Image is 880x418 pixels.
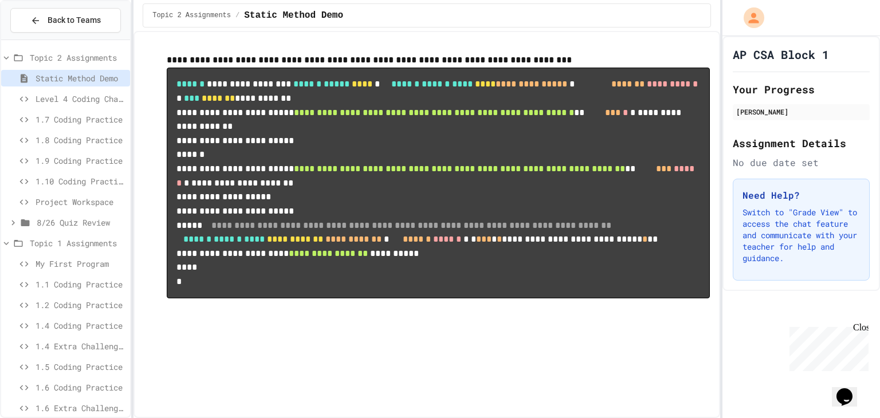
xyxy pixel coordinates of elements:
span: 1.4 Coding Practice [36,320,125,332]
h3: Need Help? [742,188,860,202]
span: Level 4 Coding Challenge [36,93,125,105]
span: My First Program [36,258,125,270]
button: Back to Teams [10,8,121,33]
h2: Your Progress [733,81,870,97]
span: 8/26 Quiz Review [37,216,125,228]
span: 1.5 Coding Practice [36,361,125,373]
span: / [235,11,239,20]
div: Chat with us now!Close [5,5,79,73]
span: Back to Teams [48,14,101,26]
div: My Account [732,5,767,31]
div: No due date set [733,156,870,169]
span: 1.9 Coding Practice [36,155,125,167]
span: 1.7 Coding Practice [36,113,125,125]
span: Topic 2 Assignments [30,52,125,64]
span: 1.10 Coding Practice [36,175,125,187]
div: [PERSON_NAME] [736,107,866,117]
span: Project Workspace [36,196,125,208]
span: Topic 2 Assignments [152,11,231,20]
span: Topic 1 Assignments [30,237,125,249]
iframe: chat widget [785,322,869,371]
span: Static Method Demo [244,9,343,22]
h2: Assignment Details [733,135,870,151]
span: Static Method Demo [36,72,125,84]
span: 1.1 Coding Practice [36,278,125,290]
span: 1.4 Extra Challenge Problem [36,340,125,352]
span: 1.6 Extra Challenge Problem [36,402,125,414]
span: 1.8 Coding Practice [36,134,125,146]
span: 1.6 Coding Practice [36,381,125,393]
p: Switch to "Grade View" to access the chat feature and communicate with your teacher for help and ... [742,207,860,264]
iframe: chat widget [832,372,869,407]
span: 1.2 Coding Practice [36,299,125,311]
h1: AP CSA Block 1 [733,46,829,62]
